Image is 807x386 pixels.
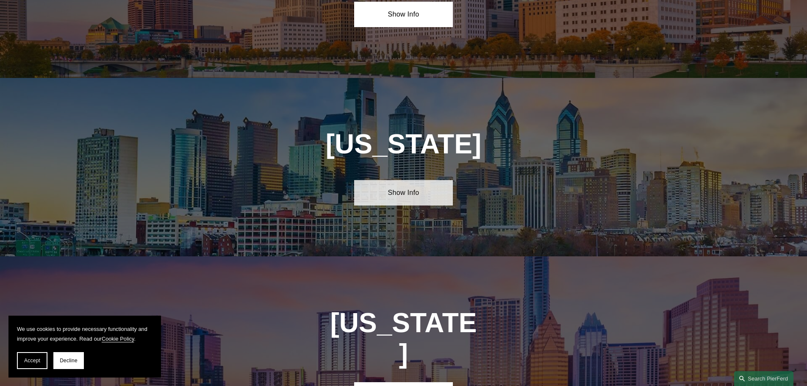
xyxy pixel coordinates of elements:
section: Cookie banner [8,316,161,378]
a: Show Info [354,180,453,205]
span: Decline [60,358,78,364]
h1: [US_STATE] [280,129,527,160]
a: Search this site [734,371,793,386]
h1: [US_STATE] [330,308,478,369]
button: Decline [53,352,84,369]
span: Accept [24,358,40,364]
a: Cookie Policy [102,336,134,342]
a: Show Info [354,2,453,27]
p: We use cookies to provide necessary functionality and improve your experience. Read our . [17,324,153,344]
button: Accept [17,352,47,369]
